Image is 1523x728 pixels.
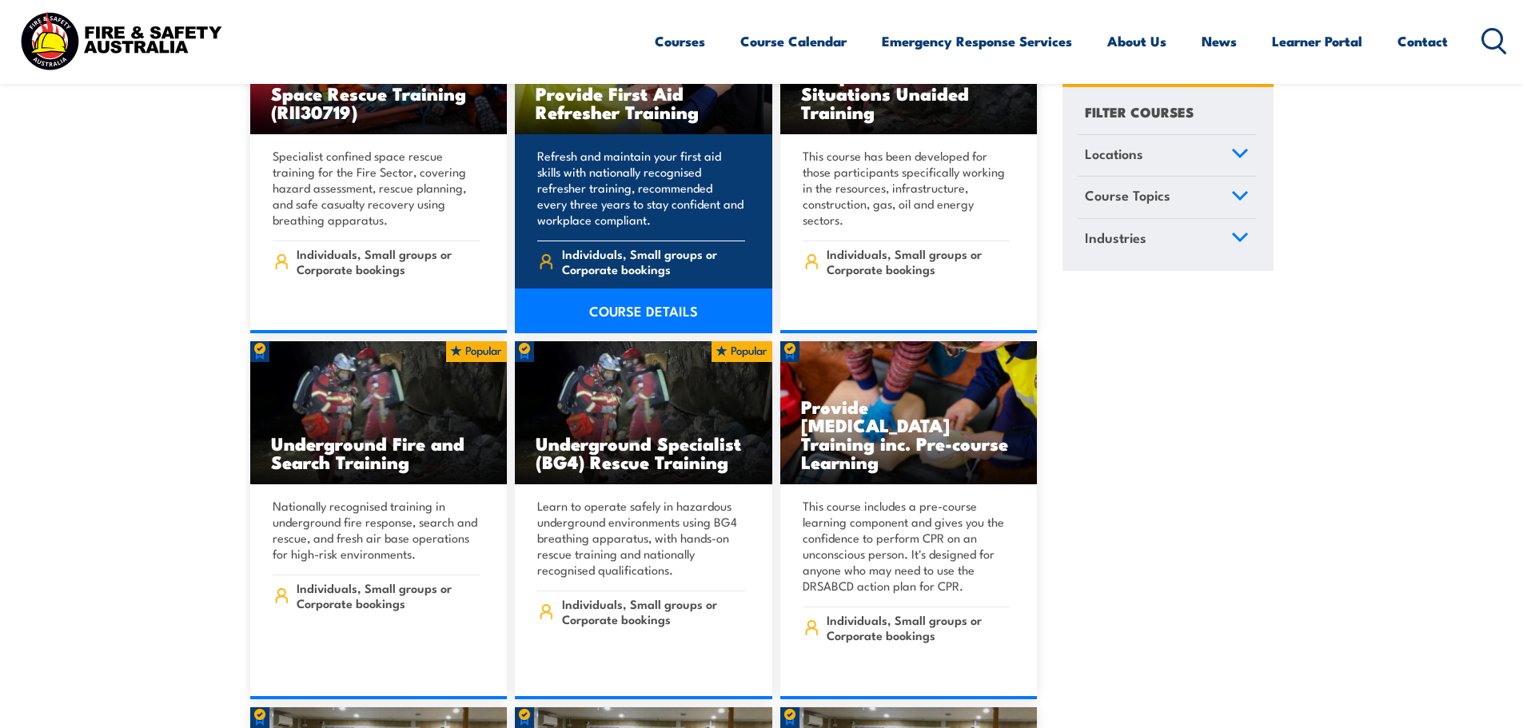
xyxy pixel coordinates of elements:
a: Contact [1397,20,1448,62]
a: Emergency Response Services [882,20,1072,62]
p: Refresh and maintain your first aid skills with nationally recognised refresher training, recomme... [537,148,745,228]
p: Specialist confined space rescue training for the Fire Sector, covering hazard assessment, rescue... [273,148,480,228]
img: Underground mine rescue [515,341,772,485]
h3: Escape from Hazardous Situations Unaided Training [801,66,1017,121]
h3: Undertake Confined Space Rescue Training (RII30719) [271,66,487,121]
a: Underground Specialist (BG4) Rescue Training [515,341,772,485]
span: Individuals, Small groups or Corporate bookings [562,246,745,276]
span: Industries [1085,227,1146,249]
h3: Provide [MEDICAL_DATA] Training inc. Pre-course Learning [801,397,1017,471]
h4: FILTER COURSES [1085,101,1194,122]
img: Low Voltage Rescue and Provide CPR [780,341,1038,485]
a: About Us [1107,20,1166,62]
h3: Underground Fire and Search Training [271,434,487,471]
span: Individuals, Small groups or Corporate bookings [297,580,480,611]
span: Locations [1085,143,1143,165]
a: Course Topics [1078,177,1256,219]
span: Individuals, Small groups or Corporate bookings [562,596,745,627]
span: Course Topics [1085,185,1170,207]
a: Underground Fire and Search Training [250,341,508,485]
span: Individuals, Small groups or Corporate bookings [297,246,480,276]
p: Learn to operate safely in hazardous underground environments using BG4 breathing apparatus, with... [537,498,745,578]
span: Individuals, Small groups or Corporate bookings [827,612,1010,642]
a: Course Calendar [740,20,847,62]
a: Courses [655,20,705,62]
p: This course has been developed for those participants specifically working in the resources, infr... [803,148,1011,228]
a: Industries [1078,219,1256,261]
a: COURSE DETAILS [515,288,772,333]
a: News [1202,20,1237,62]
span: Individuals, Small groups or Corporate bookings [827,246,1010,276]
h3: Provide First Aid Refresher Training [536,84,752,121]
a: Provide [MEDICAL_DATA] Training inc. Pre-course Learning [780,341,1038,485]
h3: Underground Specialist (BG4) Rescue Training [536,434,752,471]
p: This course includes a pre-course learning component and gives you the confidence to perform CPR ... [803,498,1011,594]
p: Nationally recognised training in underground fire response, search and rescue, and fresh air bas... [273,498,480,562]
img: Underground mine rescue [250,341,508,485]
a: Locations [1078,135,1256,177]
a: Learner Portal [1272,20,1362,62]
